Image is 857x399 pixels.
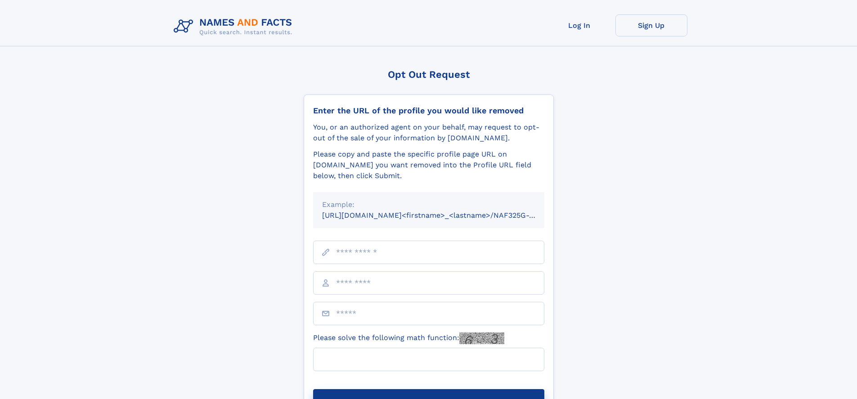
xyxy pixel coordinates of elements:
[322,199,535,210] div: Example:
[304,69,554,80] div: Opt Out Request
[615,14,687,36] a: Sign Up
[313,149,544,181] div: Please copy and paste the specific profile page URL on [DOMAIN_NAME] you want removed into the Pr...
[543,14,615,36] a: Log In
[313,332,504,344] label: Please solve the following math function:
[313,122,544,143] div: You, or an authorized agent on your behalf, may request to opt-out of the sale of your informatio...
[322,211,561,220] small: [URL][DOMAIN_NAME]<firstname>_<lastname>/NAF325G-xxxxxxxx
[170,14,300,39] img: Logo Names and Facts
[313,106,544,116] div: Enter the URL of the profile you would like removed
